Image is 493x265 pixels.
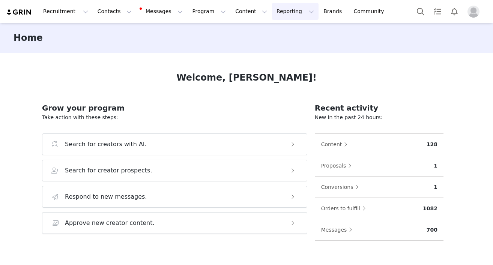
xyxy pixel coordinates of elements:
[39,3,93,20] button: Recruitment
[349,3,392,20] a: Community
[188,3,230,20] button: Program
[315,102,443,114] h2: Recent activity
[93,3,136,20] button: Contacts
[42,212,307,234] button: Approve new creator content.
[463,6,487,18] button: Profile
[321,202,370,214] button: Orders to fulfill
[65,140,147,149] h3: Search for creators with AI.
[42,160,307,181] button: Search for creator prospects.
[321,181,363,193] button: Conversions
[412,3,429,20] button: Search
[321,160,356,172] button: Proposals
[467,6,479,18] img: placeholder-profile.jpg
[429,3,446,20] a: Tasks
[427,226,437,234] p: 700
[176,71,317,84] h1: Welcome, [PERSON_NAME]!
[65,219,155,228] h3: Approve new creator content.
[423,205,437,213] p: 1082
[434,183,437,191] p: 1
[42,102,307,114] h2: Grow your program
[65,192,147,201] h3: Respond to new messages.
[231,3,272,20] button: Content
[315,114,443,121] p: New in the past 24 hours:
[434,162,437,170] p: 1
[42,114,307,121] p: Take action with these steps:
[42,186,307,208] button: Respond to new messages.
[427,141,437,148] p: 128
[319,3,349,20] a: Brands
[137,3,187,20] button: Messages
[321,138,352,150] button: Content
[272,3,319,20] button: Reporting
[321,224,356,236] button: Messages
[14,31,43,45] h3: Home
[446,3,463,20] button: Notifications
[6,9,32,16] img: grin logo
[42,133,307,155] button: Search for creators with AI.
[65,166,152,175] h3: Search for creator prospects.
